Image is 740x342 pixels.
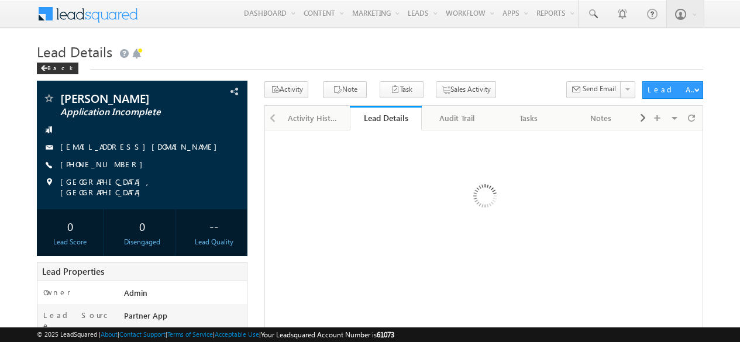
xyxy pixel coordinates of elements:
div: Disengaged [112,237,172,247]
button: Activity [264,81,308,98]
div: -- [184,215,244,237]
span: [GEOGRAPHIC_DATA], [GEOGRAPHIC_DATA] [60,177,229,198]
span: Application Incomplete [60,106,190,118]
span: [PHONE_NUMBER] [60,159,149,171]
span: 61073 [377,330,394,339]
a: Lead Details [350,106,422,130]
span: Send Email [583,84,616,94]
a: Audit Trail [422,106,494,130]
div: Notes [574,111,627,125]
div: Audit Trail [431,111,483,125]
div: Lead Score [40,237,100,247]
a: Acceptable Use [215,330,259,338]
li: Activity History [278,106,350,129]
span: © 2025 LeadSquared | | | | | [37,329,394,340]
button: Sales Activity [436,81,496,98]
div: Lead Details [359,112,413,123]
span: Lead Properties [42,265,104,277]
div: Partner App [121,310,247,326]
div: Back [37,63,78,74]
button: Note [323,81,367,98]
label: Lead Source [43,310,113,331]
span: Your Leadsquared Account Number is [261,330,394,339]
a: Back [37,62,84,72]
button: Task [380,81,424,98]
a: Tasks [494,106,566,130]
span: Lead Details [37,42,112,61]
a: Terms of Service [167,330,213,338]
div: Activity History [288,111,340,125]
a: [EMAIL_ADDRESS][DOMAIN_NAME] [60,141,223,151]
button: Send Email [566,81,621,98]
div: Tasks [503,111,555,125]
div: Lead Actions [648,84,697,95]
button: Lead Actions [642,81,703,99]
a: Activity History [278,106,350,130]
a: About [101,330,118,338]
div: Lead Quality [184,237,244,247]
div: 0 [112,215,172,237]
a: Notes [565,106,637,130]
div: 0 [40,215,100,237]
span: [PERSON_NAME] [60,92,190,104]
span: Admin [124,288,147,298]
label: Owner [43,287,71,298]
a: Contact Support [119,330,166,338]
img: Loading... [424,137,545,258]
